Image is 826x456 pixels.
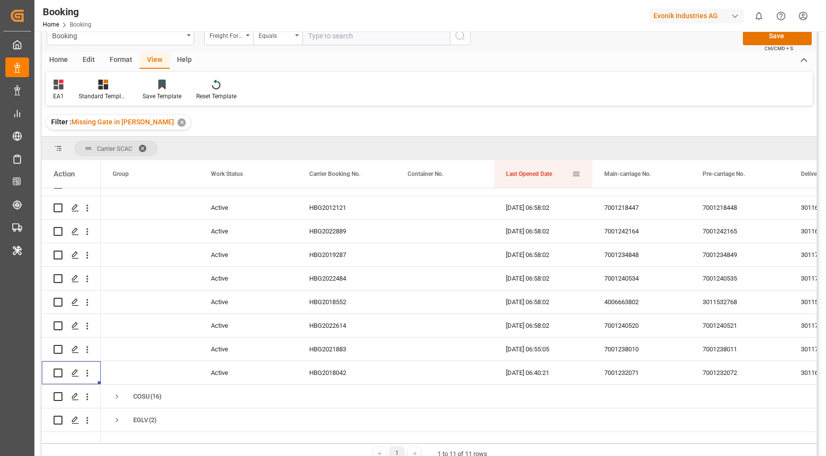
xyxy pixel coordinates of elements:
[494,267,592,290] div: [DATE] 06:58:02
[592,243,691,266] div: 7001234848
[703,171,745,177] span: Pre-carriage No.
[42,267,101,290] div: Press SPACE to select this row.
[253,27,302,45] button: open menu
[494,243,592,266] div: [DATE] 06:58:02
[102,52,140,69] div: Format
[149,409,157,431] span: (2)
[133,409,148,431] div: EGLV
[691,338,789,361] div: 7001238011
[592,196,691,219] div: 7001218447
[592,338,691,361] div: 7001238010
[113,171,129,177] span: Group
[170,52,199,69] div: Help
[52,29,183,41] div: Booking
[297,338,396,361] div: HBG2021883
[770,5,792,27] button: Help Center
[259,29,292,40] div: Equals
[297,243,396,266] div: HBG2019287
[42,408,101,432] div: Press SPACE to select this row.
[43,21,59,28] a: Home
[199,314,297,337] div: Active
[494,338,592,361] div: [DATE] 06:55:05
[196,92,236,101] div: Reset Template
[209,29,243,40] div: Freight Forwarder's Reference No.
[199,267,297,290] div: Active
[691,361,789,384] div: 7001232072
[199,243,297,266] div: Active
[97,145,132,152] span: Carrier SCAC
[691,290,789,313] div: 3011532768
[592,267,691,290] div: 7001240534
[691,220,789,243] div: 7001242165
[79,92,128,101] div: Standard Templates
[592,361,691,384] div: 7001232071
[297,361,396,384] div: HBG2018042
[42,385,101,408] div: Press SPACE to select this row.
[649,9,744,23] div: Evonik Industries AG
[494,290,592,313] div: [DATE] 06:58:02
[297,220,396,243] div: HBG2022889
[297,196,396,219] div: HBG2012121
[199,290,297,313] div: Active
[75,52,102,69] div: Edit
[42,52,75,69] div: Home
[302,27,450,45] input: Type to search
[592,220,691,243] div: 7001242164
[297,290,396,313] div: HBG2018552
[211,171,243,177] span: Work Status
[177,118,186,127] div: ✕
[204,27,253,45] button: open menu
[765,45,793,52] span: Ctrl/CMD + S
[47,27,194,45] button: open menu
[42,314,101,338] div: Press SPACE to select this row.
[133,385,149,408] div: COSU
[743,27,812,45] button: Save
[43,4,91,19] div: Booking
[199,220,297,243] div: Active
[199,361,297,384] div: Active
[691,267,789,290] div: 7001240535
[152,432,160,455] span: (4)
[494,196,592,219] div: [DATE] 06:58:02
[592,290,691,313] div: 4006663802
[143,92,181,101] div: Save Template
[133,432,151,455] div: HDMU
[450,27,471,45] button: search button
[297,314,396,337] div: HBG2022614
[54,170,75,178] div: Action
[53,92,64,101] div: EA1
[42,338,101,361] div: Press SPACE to select this row.
[748,5,770,27] button: show 0 new notifications
[494,314,592,337] div: [DATE] 06:58:02
[71,118,174,126] span: Missing Gate in [PERSON_NAME]
[140,52,170,69] div: View
[199,338,297,361] div: Active
[506,171,552,177] span: Last Opened Date
[691,196,789,219] div: 7001218448
[42,220,101,243] div: Press SPACE to select this row.
[297,267,396,290] div: HBG2022484
[691,314,789,337] div: 7001240521
[42,243,101,267] div: Press SPACE to select this row.
[649,6,748,25] button: Evonik Industries AG
[42,196,101,220] div: Press SPACE to select this row.
[42,361,101,385] div: Press SPACE to select this row.
[604,171,651,177] span: Main-carriage No.
[42,432,101,456] div: Press SPACE to select this row.
[51,118,71,126] span: Filter :
[494,220,592,243] div: [DATE] 06:58:02
[150,385,162,408] span: (16)
[199,196,297,219] div: Active
[691,243,789,266] div: 7001234849
[592,314,691,337] div: 7001240520
[408,171,443,177] span: Container No.
[42,290,101,314] div: Press SPACE to select this row.
[494,361,592,384] div: [DATE] 06:40:21
[309,171,360,177] span: Carrier Booking No.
